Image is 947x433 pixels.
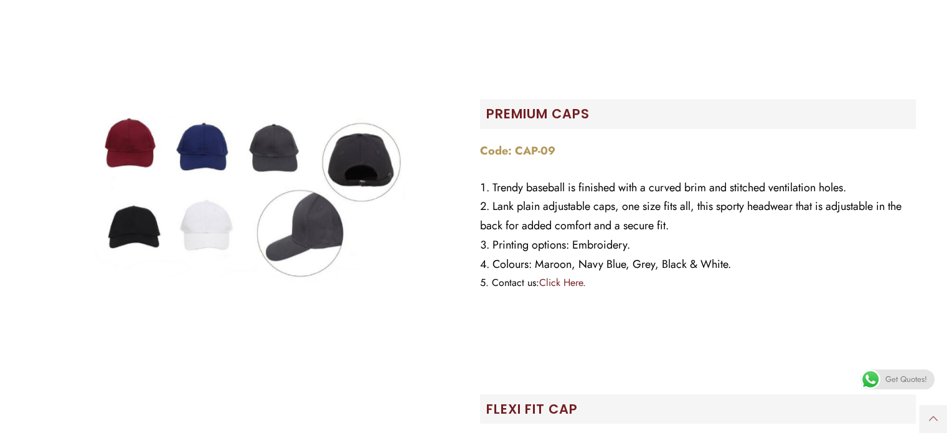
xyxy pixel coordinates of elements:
[486,401,916,417] h2: Flexi Fit Cap
[480,274,916,292] li: Contact us:
[486,105,916,122] h2: PREMIUM CAPS
[480,198,902,234] span: Lank plain adjustable caps, one size fits all, this sporty headwear that is adjustable in the bac...
[492,237,630,253] span: Printing options: Embroidery.
[885,369,927,389] span: Get Quotes!
[492,256,731,272] span: Colours: Maroon, Navy Blue, Grey, Black & White.
[480,143,555,159] strong: Code: CAP-09
[492,179,846,196] span: Trendy baseball is finished with a curved brim and stitched ventilation holes.
[539,275,586,290] a: Click Here.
